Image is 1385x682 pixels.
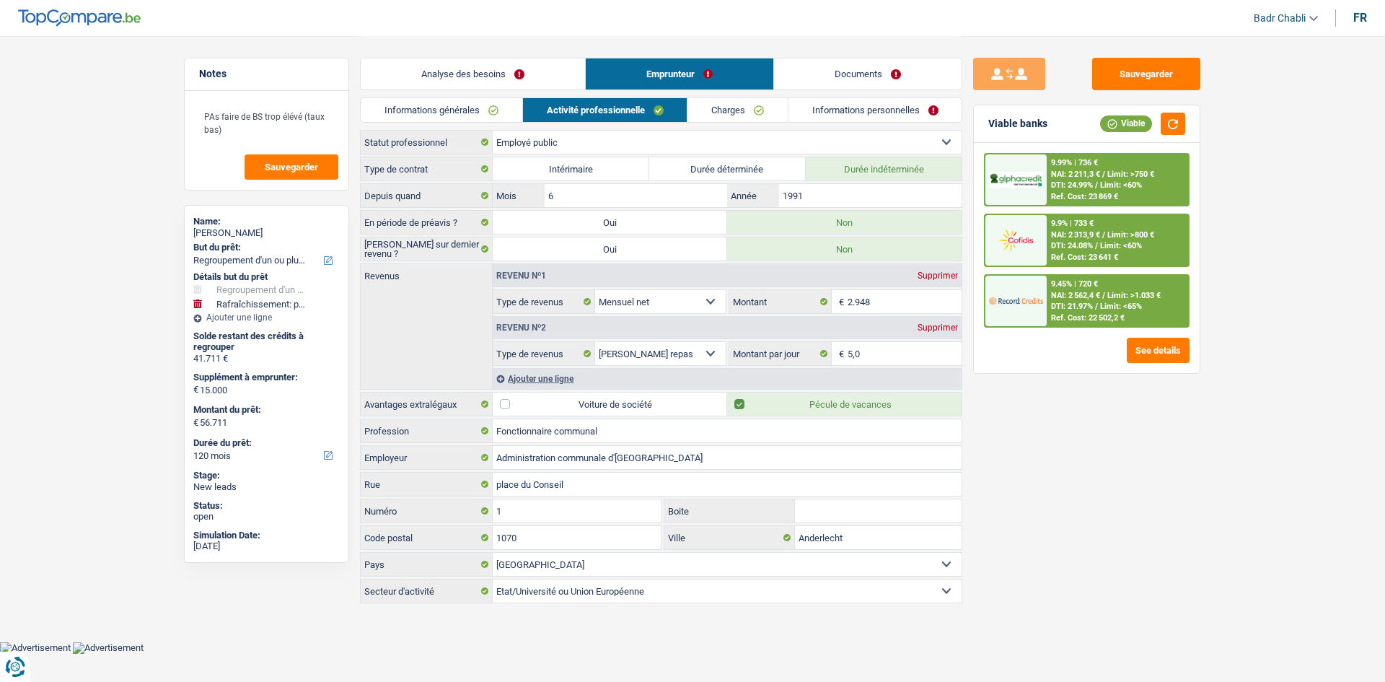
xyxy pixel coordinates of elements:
div: fr [1353,11,1367,25]
span: DTI: 24.99% [1051,180,1093,190]
div: Simulation Date: [193,530,340,541]
img: Record Credits [989,287,1042,314]
span: / [1095,180,1098,190]
label: Secteur d'activité [361,580,493,603]
label: Ville [664,526,796,549]
div: open [193,511,340,523]
label: En période de préavis ? [361,211,493,234]
label: Pays [361,553,493,576]
div: 9.99% | 736 € [1051,158,1098,167]
img: Cofidis [989,227,1042,253]
div: Ref. Cost: 23 641 € [1051,253,1118,262]
span: Limit: <65% [1100,302,1142,311]
input: MM [545,184,727,207]
div: Viable banks [988,118,1047,130]
label: Durée indéterminée [806,157,962,180]
div: Détails but du prêt [193,271,340,283]
span: € [832,290,848,313]
div: 9.45% | 720 € [1051,279,1098,289]
span: € [193,417,198,429]
a: Badr Chabli [1242,6,1318,30]
label: Montant [729,290,832,313]
a: Documents [774,58,962,89]
label: Année [727,184,778,207]
div: Supprimer [914,271,962,280]
span: € [832,342,848,365]
label: Non [727,211,962,234]
img: TopCompare Logo [18,9,141,27]
input: AAAA [779,184,962,207]
div: Ajouter une ligne [193,312,340,323]
img: AlphaCredit [989,172,1042,188]
div: [PERSON_NAME] [193,227,340,239]
span: / [1102,291,1105,300]
label: Type de contrat [361,157,493,180]
label: Boite [664,499,796,523]
div: 9.9% | 733 € [1051,219,1094,228]
span: NAI: 2 562,4 € [1051,291,1100,300]
label: Rue [361,473,493,496]
label: [PERSON_NAME] sur dernier revenu ? [361,237,493,261]
span: NAI: 2 313,9 € [1051,230,1100,240]
label: Intérimaire [493,157,649,180]
span: Limit: <60% [1100,241,1142,250]
div: Ref. Cost: 23 869 € [1051,192,1118,201]
a: Informations personnelles [788,98,962,122]
span: DTI: 24.08% [1051,241,1093,250]
button: Sauvegarder [245,154,338,180]
span: Limit: >750 € [1107,170,1154,179]
label: Montant par jour [729,342,832,365]
label: Mois [493,184,544,207]
div: Supprimer [914,323,962,332]
span: € [193,384,198,395]
label: Type de revenus [493,342,595,365]
div: Solde restant des crédits à regrouper [193,331,340,353]
label: Employeur [361,446,493,469]
div: Revenu nº1 [493,271,550,280]
label: Supplément à emprunter: [193,372,337,383]
a: Activité professionnelle [523,98,687,122]
div: Stage: [193,470,340,481]
a: Charges [687,98,788,122]
label: Non [727,237,962,261]
a: Informations générales [361,98,522,122]
a: Emprunteur [586,58,773,89]
div: 41.711 € [193,353,340,364]
span: Limit: >800 € [1107,230,1154,240]
label: Revenus [361,264,492,281]
label: Numéro [361,499,493,523]
label: Profession [361,419,493,442]
div: [DATE] [193,541,340,552]
label: Durée déterminée [649,157,806,180]
label: Code postal [361,526,493,549]
label: Depuis quand [361,184,493,207]
label: Voiture de société [493,393,727,416]
div: New leads [193,481,340,493]
span: / [1102,170,1105,179]
button: See details [1127,338,1190,363]
div: Viable [1100,115,1152,131]
label: But du prêt: [193,242,337,253]
div: Name: [193,216,340,227]
h5: Notes [199,68,334,80]
div: Revenu nº2 [493,323,550,332]
a: Analyse des besoins [361,58,585,89]
span: Limit: >1.033 € [1107,291,1161,300]
span: Sauvegarder [265,162,318,172]
img: Advertisement [73,642,144,654]
span: / [1095,241,1098,250]
label: Montant du prêt: [193,404,337,416]
span: / [1095,302,1098,311]
label: Durée du prêt: [193,437,337,449]
label: Oui [493,237,727,261]
div: Ref. Cost: 22 502,2 € [1051,313,1125,323]
div: Status: [193,500,340,512]
label: Pécule de vacances [727,393,962,416]
span: Badr Chabli [1254,12,1306,25]
span: / [1102,230,1105,240]
label: Type de revenus [493,290,595,313]
label: Statut professionnel [361,131,493,154]
span: NAI: 2 211,3 € [1051,170,1100,179]
span: Limit: <60% [1100,180,1142,190]
div: Ajouter une ligne [493,368,962,389]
